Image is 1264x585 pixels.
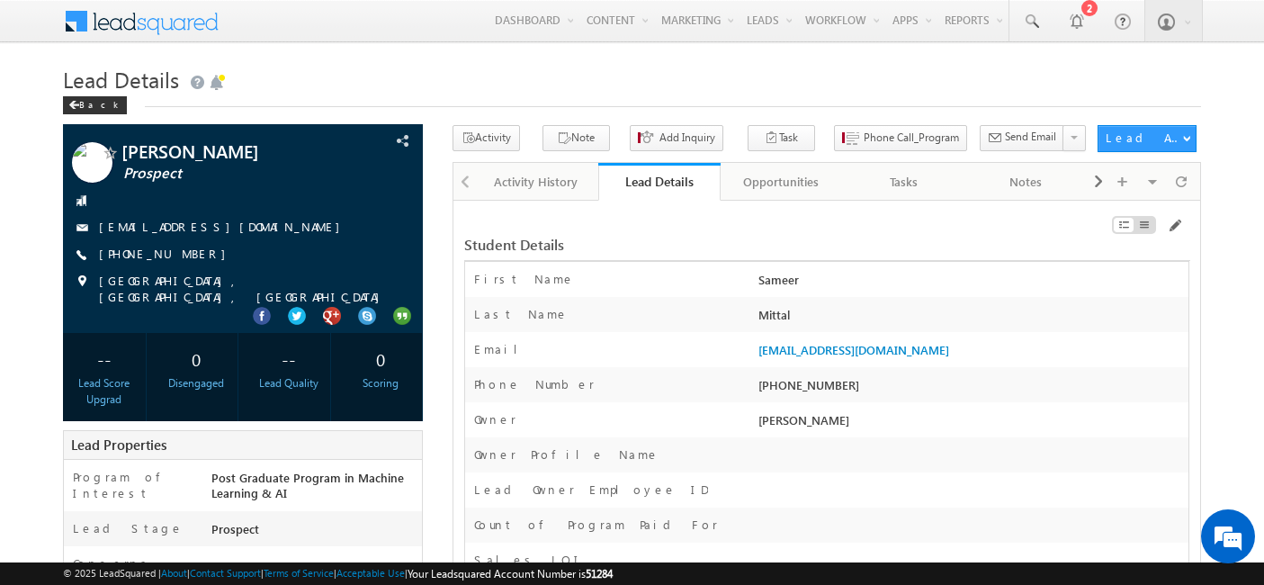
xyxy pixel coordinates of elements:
label: Sales LQI [474,552,584,568]
span: [PERSON_NAME] [121,142,344,160]
span: [PHONE_NUMBER] [99,246,235,264]
div: Opportunities [735,171,827,193]
label: Owner Profile Name [474,446,659,463]
a: Opportunities [721,163,843,201]
div: Scoring [345,375,417,391]
div: Post Graduate Program in Machine Learning & AI [207,469,422,509]
a: Activity History [475,163,597,201]
div: Disengaged [160,375,233,391]
div: Tasks [857,171,949,193]
div: 0 [345,342,417,375]
label: Concerns [73,555,153,571]
div: -- [67,342,140,375]
a: Back [63,95,136,111]
a: About [161,567,187,579]
span: [GEOGRAPHIC_DATA], [GEOGRAPHIC_DATA], [GEOGRAPHIC_DATA] [99,273,390,305]
button: Phone Call_Program [834,125,967,151]
div: -- [252,342,325,375]
div: Lead Actions [1106,130,1182,146]
div: Prospect [207,520,422,545]
div: Lead Score Upgrad [67,375,140,408]
div: Back [63,96,127,114]
button: Activity [453,125,520,151]
label: Owner [474,411,516,427]
a: [EMAIL_ADDRESS][DOMAIN_NAME] [99,219,349,234]
button: Task [748,125,815,151]
label: Email [474,341,532,357]
label: Count of Program Paid For [474,517,718,533]
div: 0 [160,342,233,375]
button: Add Inquiry [630,125,723,151]
label: Lead Stage [73,520,184,536]
a: Contact Support [190,567,261,579]
a: Lead Details [598,163,721,201]
span: Your Leadsquared Account Number is [408,567,613,580]
a: [EMAIL_ADDRESS][DOMAIN_NAME] [758,342,949,357]
img: Profile photo [72,142,112,189]
span: Prospect [123,165,345,183]
a: Acceptable Use [336,567,405,579]
span: Lead Properties [71,436,166,454]
button: Note [542,125,610,151]
button: Lead Actions [1098,125,1197,152]
label: Last Name [474,306,569,322]
div: Sameer [754,271,1188,296]
a: Terms of Service [264,567,334,579]
label: Program of Interest [73,469,193,501]
div: Mittal [754,306,1188,331]
span: Send Email [1005,129,1056,145]
button: Send Email [980,125,1064,151]
span: © 2025 LeadSquared | | | | | [63,565,613,582]
div: Notes [980,171,1071,193]
label: Phone Number [474,376,595,392]
label: Lead Owner Employee ID [474,481,708,498]
span: Lead Details [63,65,179,94]
span: Add Inquiry [659,130,715,146]
span: Phone Call_Program [864,130,959,146]
a: Tasks [843,163,965,201]
div: Student Details [464,237,942,253]
label: First Name [474,271,575,287]
span: 51284 [586,567,613,580]
a: Notes [965,163,1088,201]
div: Lead Quality [252,375,325,391]
div: Lead Details [612,173,707,190]
div: Activity History [489,171,581,193]
span: [PERSON_NAME] [758,412,849,427]
div: [PHONE_NUMBER] [754,376,1188,401]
